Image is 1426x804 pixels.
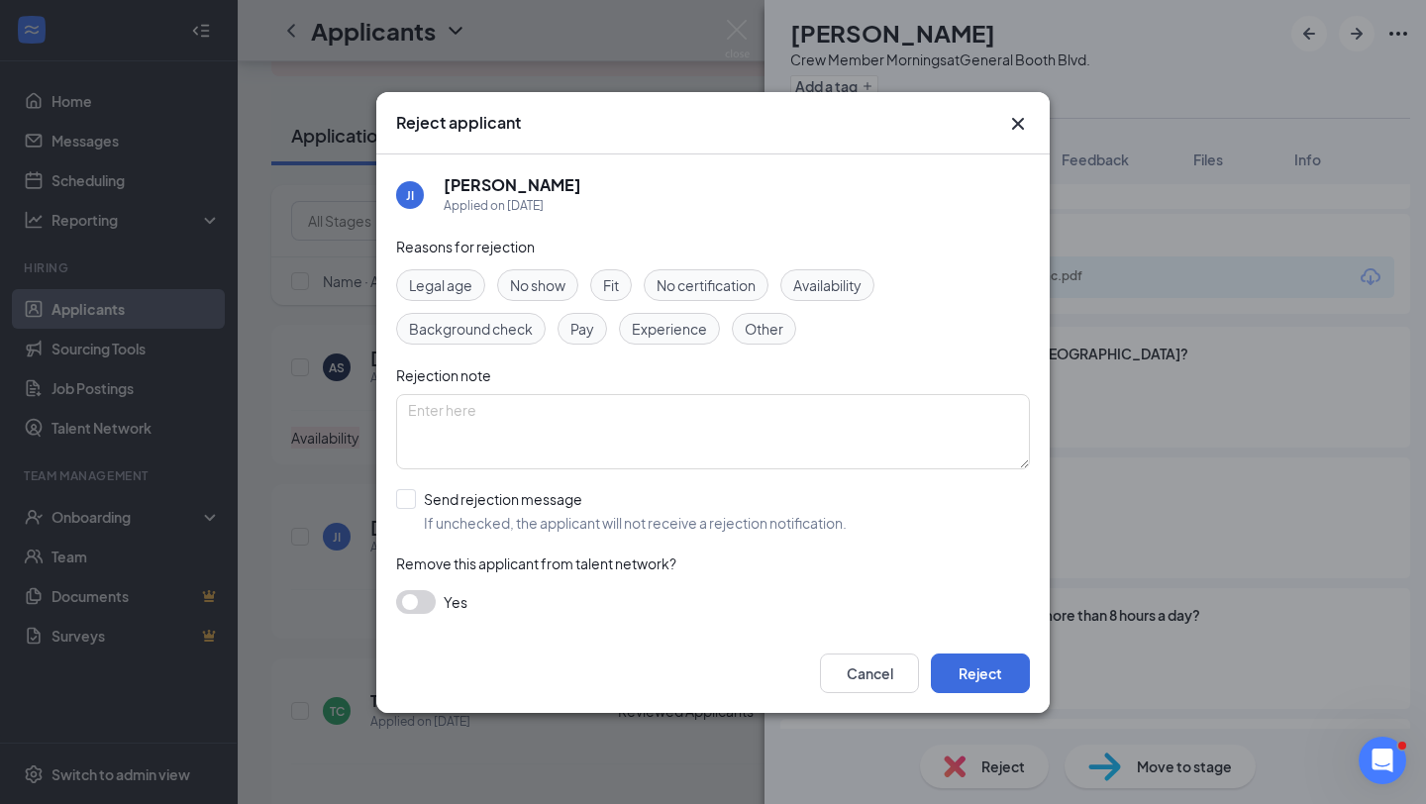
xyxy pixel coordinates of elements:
svg: Cross [1006,112,1030,136]
span: Pay [570,318,594,340]
span: Background check [409,318,533,340]
button: Reject [931,653,1030,693]
span: Availability [793,274,862,296]
span: Reasons for rejection [396,238,535,255]
div: Applied on [DATE] [444,196,581,216]
span: Legal age [409,274,472,296]
span: No certification [657,274,756,296]
span: Fit [603,274,619,296]
span: Yes [444,590,467,614]
span: Experience [632,318,707,340]
h3: Reject applicant [396,112,521,134]
span: Remove this applicant from talent network? [396,554,676,572]
button: Cancel [820,653,919,693]
div: JI [406,186,414,203]
span: No show [510,274,565,296]
span: Rejection note [396,366,491,384]
span: Other [745,318,783,340]
iframe: Intercom live chat [1359,737,1406,784]
button: Close [1006,112,1030,136]
h5: [PERSON_NAME] [444,174,581,196]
